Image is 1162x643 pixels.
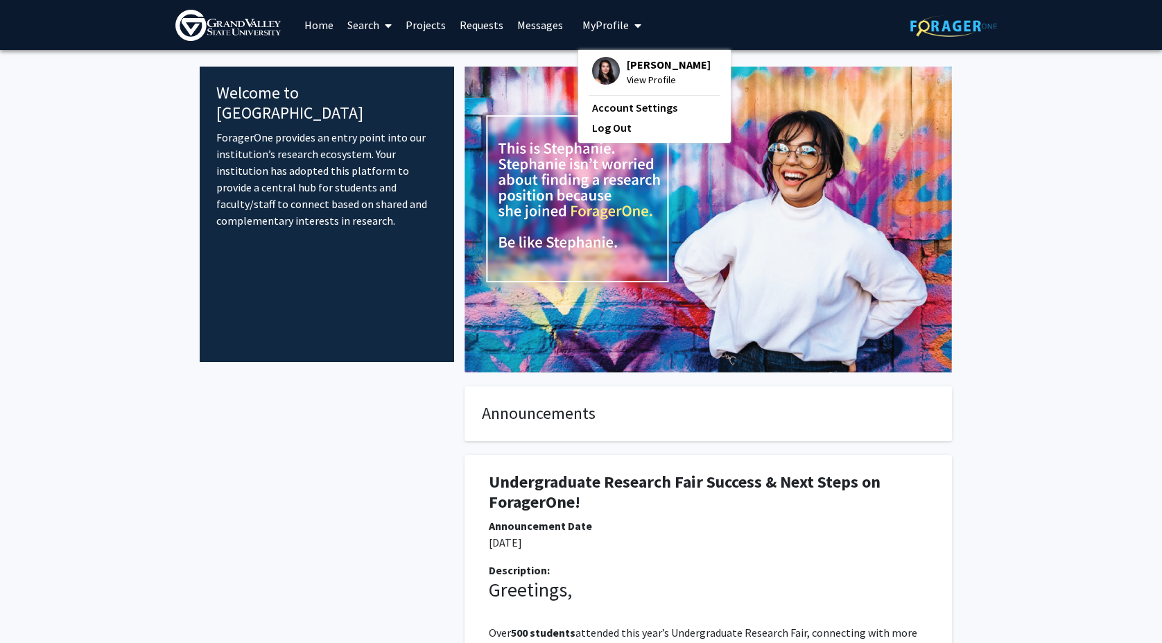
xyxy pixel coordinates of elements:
[592,57,620,85] img: Profile Picture
[489,578,928,602] h3: Greetings,
[592,99,717,116] a: Account Settings
[511,626,575,640] strong: 500 students
[910,15,997,37] img: ForagerOne Logo
[216,129,437,229] p: ForagerOne provides an entry point into our institution’s research ecosystem. Your institution ha...
[175,10,281,41] img: Grand Valley State University Logo
[592,57,711,87] div: Profile Picture[PERSON_NAME]View Profile
[627,57,711,72] span: [PERSON_NAME]
[10,581,59,633] iframe: Chat
[489,472,928,513] h1: Undergraduate Research Fair Success & Next Steps on ForagerOne!
[399,1,453,49] a: Projects
[297,1,340,49] a: Home
[465,67,952,372] img: Cover Image
[489,517,928,534] div: Announcement Date
[482,404,935,424] h4: Announcements
[627,72,711,87] span: View Profile
[582,18,629,32] span: My Profile
[510,1,570,49] a: Messages
[340,1,399,49] a: Search
[592,119,717,136] a: Log Out
[489,534,928,551] p: [DATE]
[489,562,928,578] div: Description:
[453,1,510,49] a: Requests
[216,83,437,123] h4: Welcome to [GEOGRAPHIC_DATA]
